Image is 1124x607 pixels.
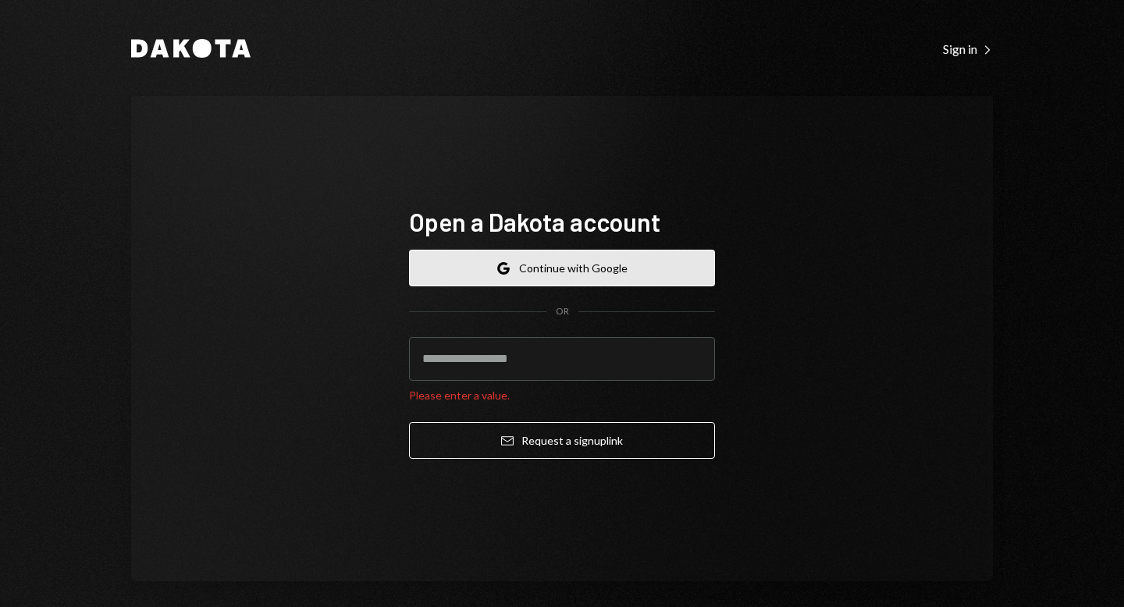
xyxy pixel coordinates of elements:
a: Sign in [943,40,993,57]
h1: Open a Dakota account [409,206,715,237]
div: OR [556,305,569,318]
button: Continue with Google [409,250,715,286]
div: Sign in [943,41,993,57]
div: Please enter a value. [409,387,715,403]
button: Request a signuplink [409,422,715,459]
